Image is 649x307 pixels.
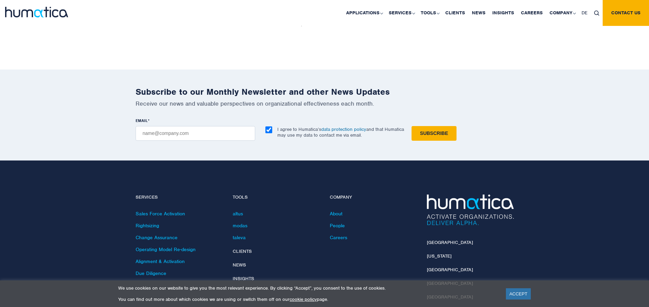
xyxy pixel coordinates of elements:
[136,258,185,264] a: Alignment & Activation
[136,246,196,252] a: Operating Model Re-design
[330,222,345,229] a: People
[136,87,514,97] h2: Subscribe to our Monthly Newsletter and other News Updates
[136,118,148,123] span: EMAIL
[427,240,473,245] a: [GEOGRAPHIC_DATA]
[330,195,417,200] h4: Company
[233,195,320,200] h4: Tools
[233,234,246,241] a: taleva
[582,10,587,16] span: DE
[136,126,255,141] input: name@company.com
[5,7,68,17] img: logo
[265,126,272,133] input: I agree to Humatica’sdata protection policyand that Humatica may use my data to contact me via em...
[277,126,404,138] p: I agree to Humatica’s and that Humatica may use my data to contact me via email.
[330,234,347,241] a: Careers
[506,288,531,300] a: ACCEPT
[330,211,342,217] a: About
[136,270,166,276] a: Due Diligence
[233,276,254,281] a: Insights
[594,11,599,16] img: search_icon
[136,211,185,217] a: Sales Force Activation
[233,248,252,254] a: Clients
[321,126,366,132] a: data protection policy
[136,222,159,229] a: Rightsizing
[136,234,177,241] a: Change Assurance
[427,253,451,259] a: [US_STATE]
[118,296,497,302] p: You can find out more about which cookies we are using or switch them off on our page.
[412,126,457,141] input: Subscribe
[427,195,514,225] img: Humatica
[427,267,473,273] a: [GEOGRAPHIC_DATA]
[233,222,247,229] a: modas
[233,211,243,217] a: altus
[118,285,497,291] p: We use cookies on our website to give you the most relevant experience. By clicking “Accept”, you...
[136,195,222,200] h4: Services
[136,100,514,107] p: Receive our news and valuable perspectives on organizational effectiveness each month.
[233,262,246,268] a: News
[290,296,317,302] a: cookie policy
